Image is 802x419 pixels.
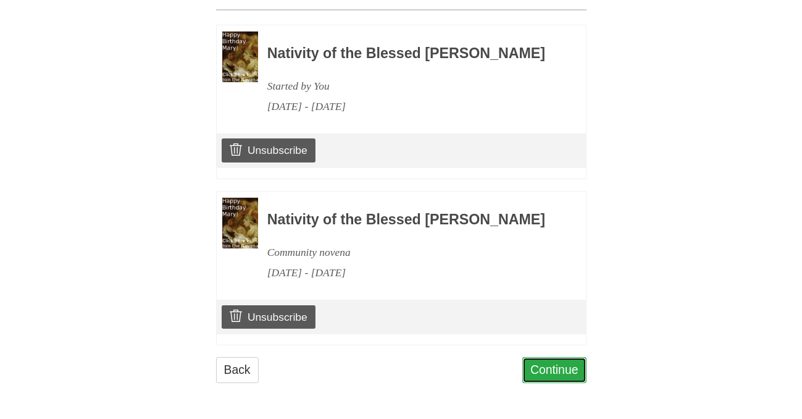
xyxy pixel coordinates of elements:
[222,305,315,329] a: Unsubscribe
[222,32,258,82] img: Novena image
[267,242,553,263] div: Community novena
[216,357,259,383] a: Back
[267,46,553,62] h3: Nativity of the Blessed [PERSON_NAME]
[222,198,258,248] img: Novena image
[222,138,315,162] a: Unsubscribe
[267,96,553,117] div: [DATE] - [DATE]
[267,212,553,228] h3: Nativity of the Blessed [PERSON_NAME]
[267,263,553,283] div: [DATE] - [DATE]
[267,76,553,96] div: Started by You
[522,357,587,383] a: Continue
